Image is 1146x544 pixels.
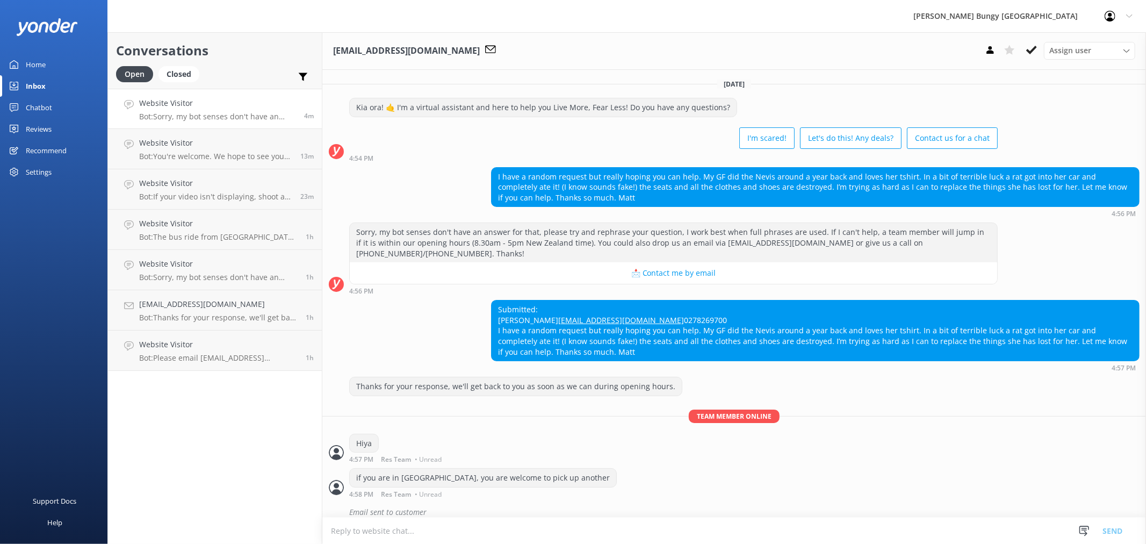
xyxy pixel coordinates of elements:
a: [EMAIL_ADDRESS][DOMAIN_NAME]Bot:Thanks for your response, we'll get back to you as soon as we can... [108,290,322,331]
p: Bot: Sorry, my bot senses don't have an answer for that, please try and rephrase your question, I... [139,112,296,121]
p: Bot: The bus ride from [GEOGRAPHIC_DATA] to the [GEOGRAPHIC_DATA] location takes about 45 minutes... [139,232,298,242]
div: Sep 08 2025 04:54pm (UTC +12:00) Pacific/Auckland [349,154,998,162]
span: Sep 08 2025 04:38pm (UTC +12:00) Pacific/Auckland [300,192,314,201]
h4: Website Visitor [139,97,296,109]
span: Sep 08 2025 03:06pm (UTC +12:00) Pacific/Auckland [306,353,314,362]
h2: Conversations [116,40,314,61]
div: if you are in [GEOGRAPHIC_DATA], you are welcome to pick up another [350,469,616,487]
h4: Website Visitor [139,258,298,270]
div: Open [116,66,153,82]
div: 2025-09-08T05:01:23.976 [329,503,1140,521]
img: yonder-white-logo.png [16,18,78,36]
div: Recommend [26,140,67,161]
span: Assign user [1049,45,1091,56]
a: [EMAIL_ADDRESS][DOMAIN_NAME] [558,315,684,325]
div: Sep 08 2025 04:57pm (UTC +12:00) Pacific/Auckland [491,364,1140,371]
h4: Website Visitor [139,218,298,230]
p: Bot: You're welcome. We hope to see you at one of our [PERSON_NAME] locations soon! [139,152,292,161]
strong: 4:54 PM [349,155,373,162]
span: Sep 08 2025 03:30pm (UTC +12:00) Pacific/Auckland [306,273,314,282]
span: Sep 08 2025 04:56pm (UTC +12:00) Pacific/Auckland [304,111,314,120]
div: Kia ora! 🤙 I'm a virtual assistant and here to help you Live More, Fear Less! Do you have any que... [350,98,737,117]
span: Sep 08 2025 04:48pm (UTC +12:00) Pacific/Auckland [300,152,314,161]
a: Closed [158,68,205,80]
button: I'm scared! [739,127,795,149]
div: Help [47,512,62,533]
div: Email sent to customer [349,503,1140,521]
p: Bot: If your video isn't displaying, shoot an email to [EMAIL_ADDRESS][DOMAIN_NAME] and our tech ... [139,192,292,202]
span: Sep 08 2025 03:42pm (UTC +12:00) Pacific/Auckland [306,232,314,241]
div: Closed [158,66,199,82]
p: Bot: Thanks for your response, we'll get back to you as soon as we can during opening hours. [139,313,298,323]
div: Sep 08 2025 04:58pm (UTC +12:00) Pacific/Auckland [349,490,617,498]
a: Website VisitorBot:Sorry, my bot senses don't have an answer for that, please try and rephrase yo... [108,89,322,129]
div: Home [26,54,46,75]
div: Inbox [26,75,46,97]
div: Thanks for your response, we'll get back to you as soon as we can during opening hours. [350,377,682,396]
button: Contact us for a chat [907,127,998,149]
span: Team member online [689,410,780,423]
h4: Website Visitor [139,339,298,350]
div: Assign User [1044,42,1135,59]
div: Sep 08 2025 04:56pm (UTC +12:00) Pacific/Auckland [349,287,998,295]
h3: [EMAIL_ADDRESS][DOMAIN_NAME] [333,44,480,58]
span: Res Team [381,491,411,498]
button: Let's do this! Any deals? [800,127,902,149]
span: [DATE] [717,80,751,89]
span: • Unread [415,456,442,463]
a: Website VisitorBot:You're welcome. We hope to see you at one of our [PERSON_NAME] locations soon!13m [108,129,322,169]
a: Website VisitorBot:The bus ride from [GEOGRAPHIC_DATA] to the [GEOGRAPHIC_DATA] location takes ab... [108,210,322,250]
h4: Website Visitor [139,137,292,149]
button: 📩 Contact me by email [350,262,997,284]
a: Website VisitorBot:If your video isn't displaying, shoot an email to [EMAIL_ADDRESS][DOMAIN_NAME]... [108,169,322,210]
a: Website VisitorBot:Sorry, my bot senses don't have an answer for that, please try and rephrase yo... [108,250,322,290]
h4: [EMAIL_ADDRESS][DOMAIN_NAME] [139,298,298,310]
strong: 4:56 PM [349,288,373,295]
div: Sep 08 2025 04:56pm (UTC +12:00) Pacific/Auckland [491,210,1140,217]
span: Res Team [381,456,411,463]
strong: 4:57 PM [1112,365,1136,371]
div: Chatbot [26,97,52,118]
div: Settings [26,161,52,183]
a: Open [116,68,158,80]
div: Sep 08 2025 04:57pm (UTC +12:00) Pacific/Auckland [349,455,444,463]
strong: 4:57 PM [349,456,373,463]
span: • Unread [415,491,442,498]
h4: Website Visitor [139,177,292,189]
div: I have a random request but really hoping you can help. My GF did the Nevis around a year back an... [492,168,1139,207]
a: Website VisitorBot:Please email [EMAIL_ADDRESS][DOMAIN_NAME], and we will be able to help. Just r... [108,331,322,371]
div: Support Docs [33,490,77,512]
strong: 4:56 PM [1112,211,1136,217]
p: Bot: Sorry, my bot senses don't have an answer for that, please try and rephrase your question, I... [139,273,298,282]
div: Submitted: [PERSON_NAME] 0278269700 I have a random request but really hoping you can help. My GF... [492,300,1139,361]
p: Bot: Please email [EMAIL_ADDRESS][DOMAIN_NAME], and we will be able to help. Just remember, our s... [139,353,298,363]
span: Sep 08 2025 03:28pm (UTC +12:00) Pacific/Auckland [306,313,314,322]
div: Reviews [26,118,52,140]
div: Sorry, my bot senses don't have an answer for that, please try and rephrase your question, I work... [350,223,997,262]
div: Hiya [350,434,378,453]
strong: 4:58 PM [349,491,373,498]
